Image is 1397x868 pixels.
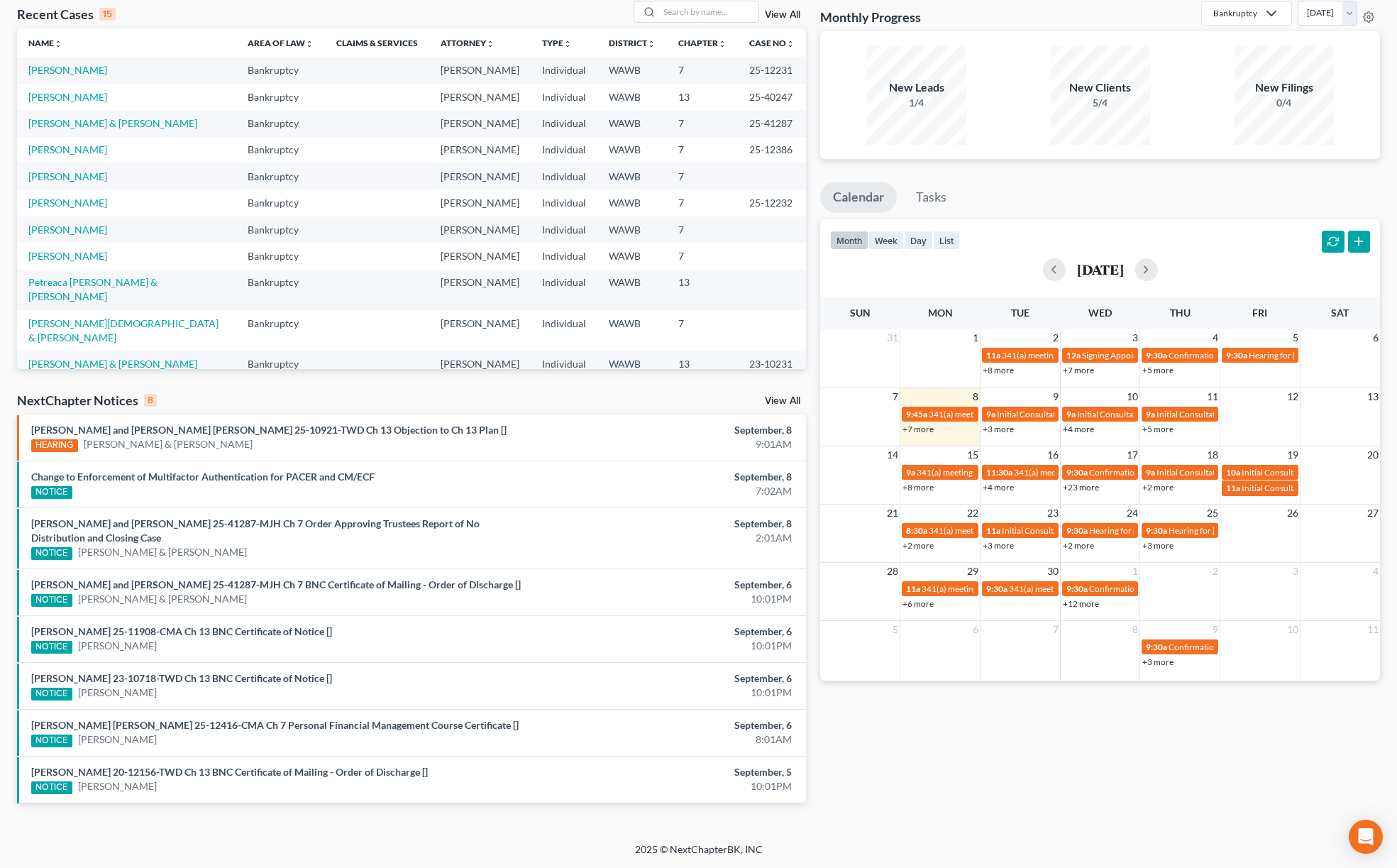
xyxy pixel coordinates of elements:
[1131,329,1139,346] span: 3
[1089,467,1250,478] span: Confirmation hearing for [PERSON_NAME]
[1131,563,1139,580] span: 1
[429,84,531,110] td: [PERSON_NAME]
[248,38,314,48] a: Area of Lawunfold_more
[531,84,597,110] td: Individual
[28,250,107,262] a: [PERSON_NAME]
[325,28,429,57] th: Claims & Services
[983,540,1014,551] a: +3 more
[986,350,1000,361] span: 11a
[983,365,1014,375] a: +8 more
[1011,307,1029,319] span: Tue
[922,583,1059,594] span: 341(a) meeting for [PERSON_NAME]
[78,732,157,747] a: [PERSON_NAME]
[31,578,521,590] a: [PERSON_NAME] and [PERSON_NAME] 25-41287-MJH Ch 7 BNC Certificate of Mailing - Order of Discharge []
[1286,388,1300,405] span: 12
[563,40,572,48] i: unfold_more
[850,307,871,319] span: Sun
[597,243,667,269] td: WAWB
[1146,525,1167,536] span: 9:30a
[429,351,531,378] td: [PERSON_NAME]
[1125,446,1139,463] span: 17
[1089,583,1325,594] span: Confirmation hearing for [PERSON_NAME] & [PERSON_NAME]
[548,686,792,700] div: 10:01PM
[548,517,792,531] div: September, 8
[597,189,667,216] td: WAWB
[738,189,806,216] td: 25-12232
[1242,467,1364,478] span: Initial Consultation Appointment
[17,392,157,409] div: NextChapter Notices
[1051,79,1150,96] div: New Clients
[1009,583,1146,594] span: 341(a) meeting for [PERSON_NAME]
[1211,329,1220,346] span: 4
[667,270,738,310] td: 13
[986,583,1007,594] span: 9:30a
[1082,350,1260,361] span: Signing Appointment Date for [PERSON_NAME]
[1063,365,1094,375] a: +7 more
[548,625,792,639] div: September, 6
[1046,505,1060,522] span: 23
[1063,540,1094,551] a: +2 more
[1142,365,1174,375] a: +5 more
[597,216,667,243] td: WAWB
[749,38,795,48] a: Case Nounfold_more
[738,57,806,83] td: 25-12231
[1063,598,1099,609] a: +12 more
[305,40,314,48] i: unfold_more
[718,40,727,48] i: unfold_more
[667,243,738,269] td: 7
[903,182,959,213] a: Tasks
[1051,621,1060,638] span: 7
[1051,388,1060,405] span: 9
[31,625,332,637] a: [PERSON_NAME] 25-11908-CMA Ch 13 BNC Certificate of Notice []
[548,423,792,437] div: September, 8
[429,310,531,351] td: [PERSON_NAME]
[1142,482,1174,493] a: +2 more
[236,216,325,243] td: Bankruptcy
[830,231,868,250] button: month
[54,40,62,48] i: unfold_more
[885,505,900,522] span: 21
[1142,540,1174,551] a: +3 more
[236,57,325,83] td: Bankruptcy
[786,40,795,48] i: unfold_more
[1252,307,1267,319] span: Fri
[1146,350,1167,361] span: 9:30a
[78,686,157,700] a: [PERSON_NAME]
[31,641,72,654] div: NOTICE
[891,621,900,638] span: 5
[928,307,953,319] span: Mon
[1371,563,1380,580] span: 4
[1146,642,1167,652] span: 9:30a
[441,38,495,48] a: Attorneyunfold_more
[28,170,107,182] a: [PERSON_NAME]
[1125,388,1139,405] span: 10
[868,231,904,250] button: week
[885,563,900,580] span: 28
[28,224,107,236] a: [PERSON_NAME]
[548,779,792,793] div: 10:01PM
[429,163,531,189] td: [PERSON_NAME]
[1291,329,1300,346] span: 5
[1366,388,1380,405] span: 13
[867,79,966,96] div: New Leads
[1131,621,1139,638] span: 8
[531,163,597,189] td: Individual
[1235,79,1334,96] div: New Filings
[236,270,325,310] td: Bankruptcy
[429,137,531,163] td: [PERSON_NAME]
[78,545,247,559] a: [PERSON_NAME] & [PERSON_NAME]
[236,137,325,163] td: Bankruptcy
[1046,563,1060,580] span: 30
[28,143,107,155] a: [PERSON_NAME]
[983,482,1014,493] a: +4 more
[647,40,656,48] i: unfold_more
[1169,525,1354,536] span: Hearing for [PERSON_NAME] & [PERSON_NAME]
[1051,96,1150,110] div: 5/4
[1156,409,1279,419] span: Initial Consultation Appointment
[531,110,597,136] td: Individual
[531,216,597,243] td: Individual
[531,270,597,310] td: Individual
[78,639,157,653] a: [PERSON_NAME]
[1088,307,1112,319] span: Wed
[1170,307,1191,319] span: Thu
